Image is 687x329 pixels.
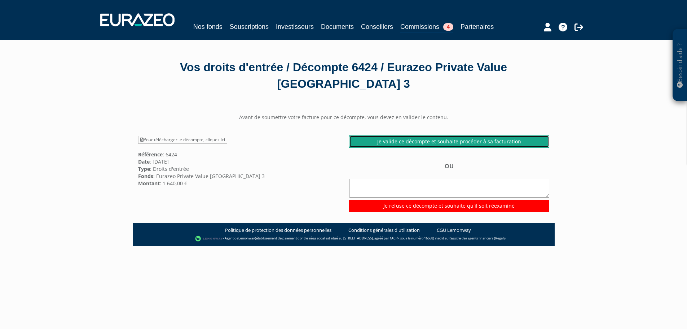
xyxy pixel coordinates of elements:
[133,114,555,121] center: Avant de soumettre votre facture pour ce décompte, vous devez en valider le contenu.
[348,227,420,234] a: Conditions générales d'utilisation
[193,22,223,32] a: Nos fonds
[100,13,175,26] img: 1732889491-logotype_eurazeo_blanc_rvb.png
[225,227,331,234] a: Politique de protection des données personnelles
[400,22,453,33] a: Commissions4
[349,200,549,212] input: Je refuse ce décompte et souhaite qu'il soit réexaminé
[276,22,314,32] a: Investisseurs
[676,33,684,98] p: Besoin d'aide ?
[361,22,393,32] a: Conseillers
[140,235,547,242] div: - Agent de (établissement de paiement dont le siège social est situé au [STREET_ADDRESS], agréé p...
[133,135,344,187] div: : 6424 : [DATE] : Droits d'entrée : Eurazeo Private Value [GEOGRAPHIC_DATA] 3 : 1 640,00 €
[461,22,494,32] a: Partenaires
[349,162,549,212] div: OU
[138,165,150,172] strong: Type
[138,180,160,187] strong: Montant
[138,151,163,158] strong: Référence
[138,158,150,165] strong: Date
[349,135,549,148] a: Je valide ce décompte et souhaite procéder à sa facturation
[230,22,269,32] a: Souscriptions
[449,236,506,241] a: Registre des agents financiers (Regafi)
[437,227,471,234] a: CGU Lemonway
[238,236,255,241] a: Lemonway
[138,59,549,92] div: Vos droits d'entrée / Décompte 6424 / Eurazeo Private Value [GEOGRAPHIC_DATA] 3
[138,173,153,179] strong: Fonds
[443,23,453,31] span: 4
[138,136,227,144] a: Pour télécharger le décompte, cliquez ici
[321,22,354,32] a: Documents
[195,235,223,242] img: logo-lemonway.png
